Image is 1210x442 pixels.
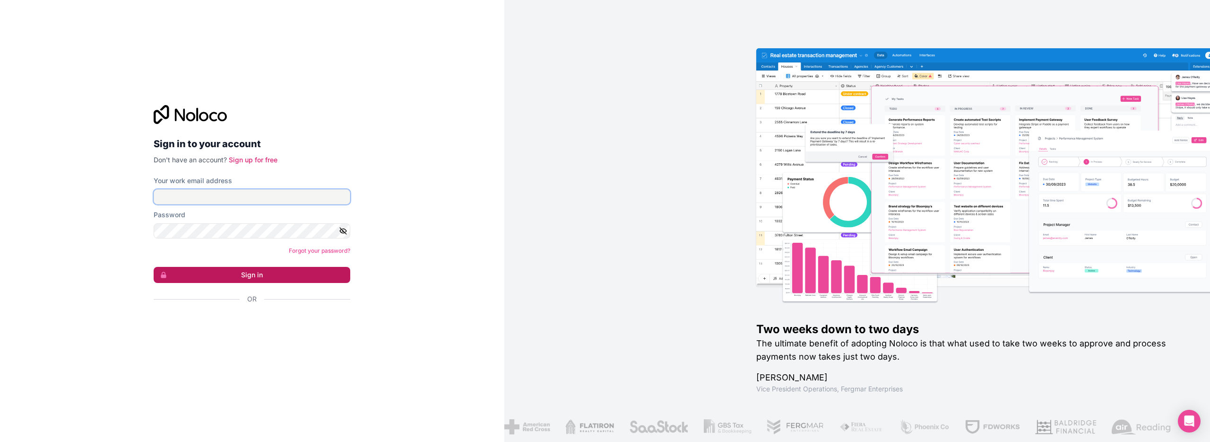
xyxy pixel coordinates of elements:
iframe: Sign in with Google Button [149,314,347,335]
img: /assets/american-red-cross-BAupjrZR.png [504,419,550,434]
img: /assets/saastock-C6Zbiodz.png [629,419,689,434]
input: Email address [154,189,350,204]
img: /assets/fdworks-Bi04fVtw.png [965,419,1020,434]
h2: Sign in to your account [154,135,350,152]
a: Sign up for free [229,156,277,164]
img: /assets/fiera-fwj2N5v4.png [839,419,884,434]
h1: Vice President Operations , Fergmar Enterprises [756,384,1180,394]
label: Your work email address [154,176,232,186]
span: Or [247,294,257,304]
input: Password [154,223,350,239]
img: /assets/gbstax-C-GtDUiK.png [704,419,752,434]
img: /assets/fergmar-CudnrXN5.png [767,419,824,434]
img: /assets/phoenix-BREaitsQ.png [899,419,950,434]
img: /assets/flatiron-C8eUkumj.png [565,419,614,434]
span: Don't have an account? [154,156,227,164]
button: Sign in [154,267,350,283]
h2: The ultimate benefit of adopting Noloco is that what used to take two weeks to approve and proces... [756,337,1180,363]
h1: Two weeks down to two days [756,322,1180,337]
div: Open Intercom Messenger [1178,410,1201,433]
img: /assets/airreading-FwAmRzSr.png [1112,419,1171,434]
img: /assets/baldridge-DxmPIwAm.png [1035,419,1097,434]
label: Password [154,210,185,220]
a: Forgot your password? [289,247,350,254]
h1: [PERSON_NAME] [756,371,1180,384]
